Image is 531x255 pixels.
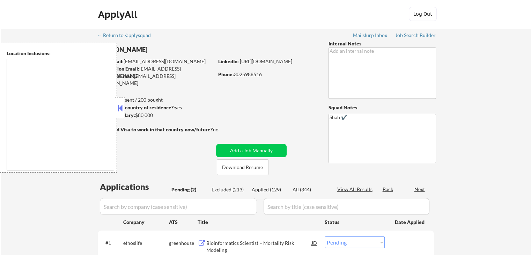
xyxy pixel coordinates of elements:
div: greenhouse [169,240,198,247]
div: Excluded (213) [212,186,246,193]
div: Date Applied [395,219,426,226]
strong: Can work in country of residence?: [97,104,175,110]
div: JD [311,236,318,249]
a: ← Return to /applysquad [97,32,157,39]
div: [EMAIL_ADDRESS][DOMAIN_NAME] [98,58,214,65]
div: Mailslurp Inbox [353,33,388,38]
div: ethoslife [123,240,169,247]
div: Company [123,219,169,226]
div: yes [97,104,212,111]
div: Applications [100,183,169,191]
input: Search by title (case sensitive) [264,198,429,215]
div: Location Inclusions: [7,50,114,57]
div: Internal Notes [329,40,436,47]
div: Applied (129) [252,186,287,193]
div: Back [383,186,394,193]
a: Mailslurp Inbox [353,32,388,39]
div: Next [414,186,426,193]
div: 129 sent / 200 bought [97,96,214,103]
div: $80,000 [97,112,214,119]
div: [EMAIL_ADDRESS][DOMAIN_NAME] [98,73,214,86]
div: ← Return to /applysquad [97,33,157,38]
div: ATS [169,219,198,226]
strong: Will need Visa to work in that country now/future?: [98,126,214,132]
button: Add a Job Manually [216,144,287,157]
div: ApplyAll [98,8,139,20]
button: Log Out [409,7,437,21]
input: Search by company (case sensitive) [100,198,257,215]
div: no [213,126,233,133]
strong: LinkedIn: [218,58,239,64]
div: Squad Notes [329,104,436,111]
div: 3025988516 [218,71,317,78]
div: Pending (2) [171,186,206,193]
div: [EMAIL_ADDRESS][DOMAIN_NAME] [98,65,214,79]
div: All (344) [293,186,327,193]
div: Bioinformatics Scientist – Mortality Risk Modeling [206,240,312,253]
div: #1 [105,240,118,247]
button: Download Resume [217,159,268,175]
div: [PERSON_NAME] [98,45,241,54]
strong: Phone: [218,71,234,77]
div: Title [198,219,318,226]
div: Status [325,216,385,228]
div: Job Search Builder [395,33,436,38]
div: View All Results [337,186,375,193]
a: [URL][DOMAIN_NAME] [240,58,292,64]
